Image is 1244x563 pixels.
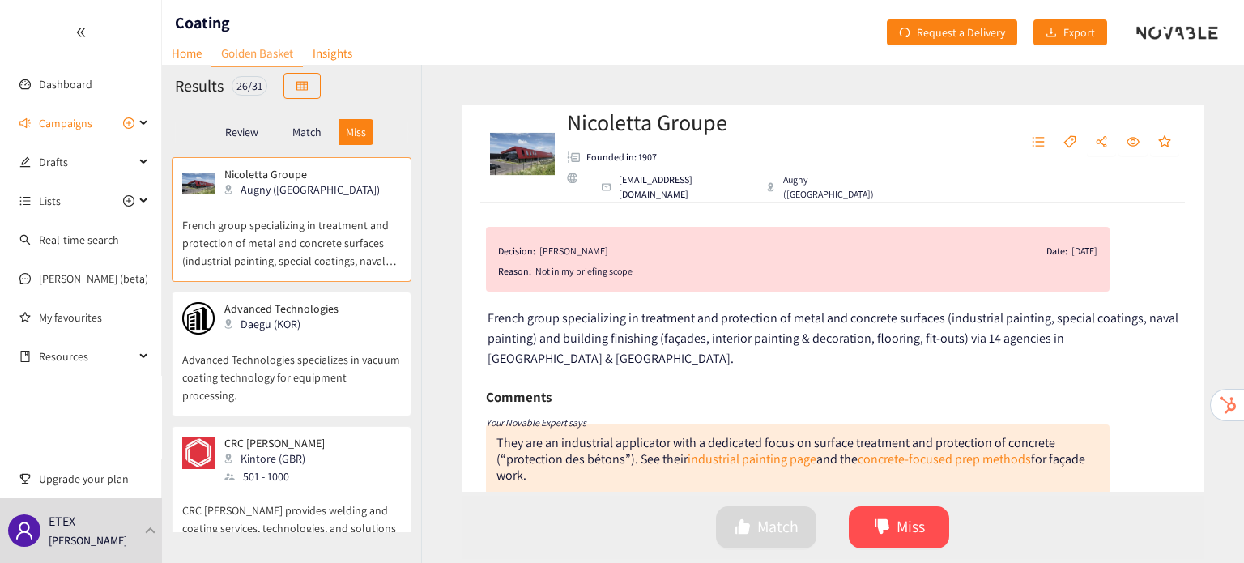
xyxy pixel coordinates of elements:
p: ETEX [49,511,75,531]
span: Miss [897,514,925,540]
span: table [296,80,308,93]
span: download [1046,27,1057,40]
p: Match [292,126,322,139]
p: [EMAIL_ADDRESS][DOMAIN_NAME] [619,173,753,202]
a: industrial painting page [688,450,816,467]
button: redoRequest a Delivery [887,19,1017,45]
button: dislikeMiss [849,506,949,548]
span: redo [899,27,910,40]
a: Home [162,41,211,66]
button: tag [1055,130,1084,156]
span: share-alt [1095,135,1108,150]
a: Real-time search [39,232,119,247]
i: Your Novable Expert says [486,416,586,429]
span: Campaigns [39,107,92,139]
span: book [19,351,31,362]
p: French group specializing in treatment and protection of metal and concrete surfaces (industrial ... [182,200,401,270]
div: [PERSON_NAME] [539,243,608,259]
span: tag [1063,135,1076,150]
img: Snapshot of the company's website [182,437,215,469]
div: 26 / 31 [232,76,267,96]
div: They are an industrial applicator with a dedicated focus on surface treatment and protection of c... [486,424,1110,494]
div: 501 - 1000 [224,467,334,485]
span: double-left [75,27,87,38]
li: Founded in year [567,150,657,164]
p: Review [225,126,258,139]
span: edit [19,156,31,168]
p: Nicoletta Groupe [224,168,380,181]
a: Dashboard [39,77,92,92]
span: Export [1063,23,1095,41]
span: Resources [39,340,134,373]
div: [DATE] [1071,243,1097,259]
span: Reason: [498,263,531,279]
img: Company Logo [490,122,555,186]
button: eye [1118,130,1148,156]
button: downloadExport [1033,19,1107,45]
span: Request a Delivery [917,23,1005,41]
iframe: Chat Widget [1163,485,1244,563]
div: Daegu (KOR) [224,315,348,333]
p: CRC [PERSON_NAME] [224,437,325,450]
a: Insights [303,41,362,66]
h6: Comments [486,385,552,409]
span: unordered-list [1032,135,1045,150]
span: user [15,521,34,540]
button: share-alt [1087,130,1116,156]
p: CRC [PERSON_NAME] provides welding and coating services, technologies, and solutions to the world... [182,485,401,555]
div: Augny ([GEOGRAPHIC_DATA]) [224,181,390,198]
p: [PERSON_NAME] [49,531,127,549]
span: sound [19,117,31,129]
span: unordered-list [19,195,31,207]
h2: Results [175,75,224,97]
h1: Coating [175,11,230,34]
span: dislike [874,518,890,537]
p: Miss [346,126,366,139]
span: plus-circle [123,195,134,207]
p: Founded in: 1907 [586,150,657,164]
a: Golden Basket [211,41,303,67]
img: Snapshot of the company's website [182,168,215,200]
div: Not in my briefing scope [535,263,1097,279]
span: trophy [19,473,31,484]
a: website [567,173,587,183]
img: Snapshot of the company's website [182,302,215,335]
span: like [735,518,751,537]
span: plus-circle [123,117,134,129]
h2: Nicoletta Groupe [567,106,893,139]
span: Upgrade your plan [39,463,149,495]
span: Drafts [39,146,134,178]
button: likeMatch [716,506,816,548]
p: Advanced Technologies [224,302,339,315]
a: My favourites [39,301,149,334]
span: Lists [39,185,61,217]
button: table [283,73,321,99]
span: Decision: [498,243,535,259]
p: Advanced Technologies specializes in vacuum coating technology for equipment processing. [182,335,401,404]
span: star [1158,135,1171,150]
span: Match [757,514,799,540]
div: Augny ([GEOGRAPHIC_DATA]) [767,173,893,202]
button: unordered-list [1024,130,1053,156]
span: Date: [1046,243,1067,259]
span: eye [1127,135,1140,150]
div: Kintore (GBR) [224,450,334,467]
button: star [1150,130,1179,156]
span: French group specializing in treatment and protection of metal and concrete surfaces (industrial ... [488,309,1178,367]
a: [PERSON_NAME] (beta) [39,271,148,286]
a: concrete-focused prep methods [858,450,1031,467]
